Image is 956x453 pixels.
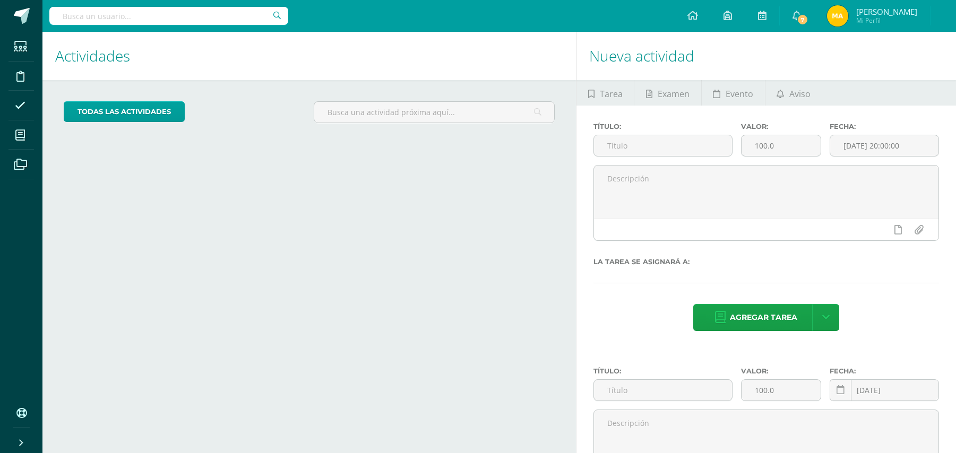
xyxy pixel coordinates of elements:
[55,32,563,80] h1: Actividades
[742,380,821,400] input: Puntos máximos
[589,32,943,80] h1: Nueva actividad
[856,16,917,25] span: Mi Perfil
[797,14,808,25] span: 7
[576,80,634,106] a: Tarea
[827,5,848,27] img: 215b9c9539769b3c2cc1c8ca402366c2.png
[593,367,733,375] label: Título:
[314,102,555,123] input: Busca una actividad próxima aquí...
[830,367,939,375] label: Fecha:
[830,135,938,156] input: Fecha de entrega
[856,6,917,17] span: [PERSON_NAME]
[64,101,185,122] a: todas las Actividades
[741,123,821,130] label: Valor:
[593,258,939,266] label: La tarea se asignará a:
[594,380,732,400] input: Título
[600,81,623,107] span: Tarea
[742,135,821,156] input: Puntos máximos
[594,135,732,156] input: Título
[726,81,753,107] span: Evento
[765,80,822,106] a: Aviso
[730,304,797,330] span: Agregar tarea
[830,123,939,130] label: Fecha:
[593,123,733,130] label: Título:
[702,80,765,106] a: Evento
[830,380,938,400] input: Fecha de entrega
[741,367,821,375] label: Valor:
[634,80,701,106] a: Examen
[789,81,811,107] span: Aviso
[49,7,288,25] input: Busca un usuario...
[658,81,690,107] span: Examen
